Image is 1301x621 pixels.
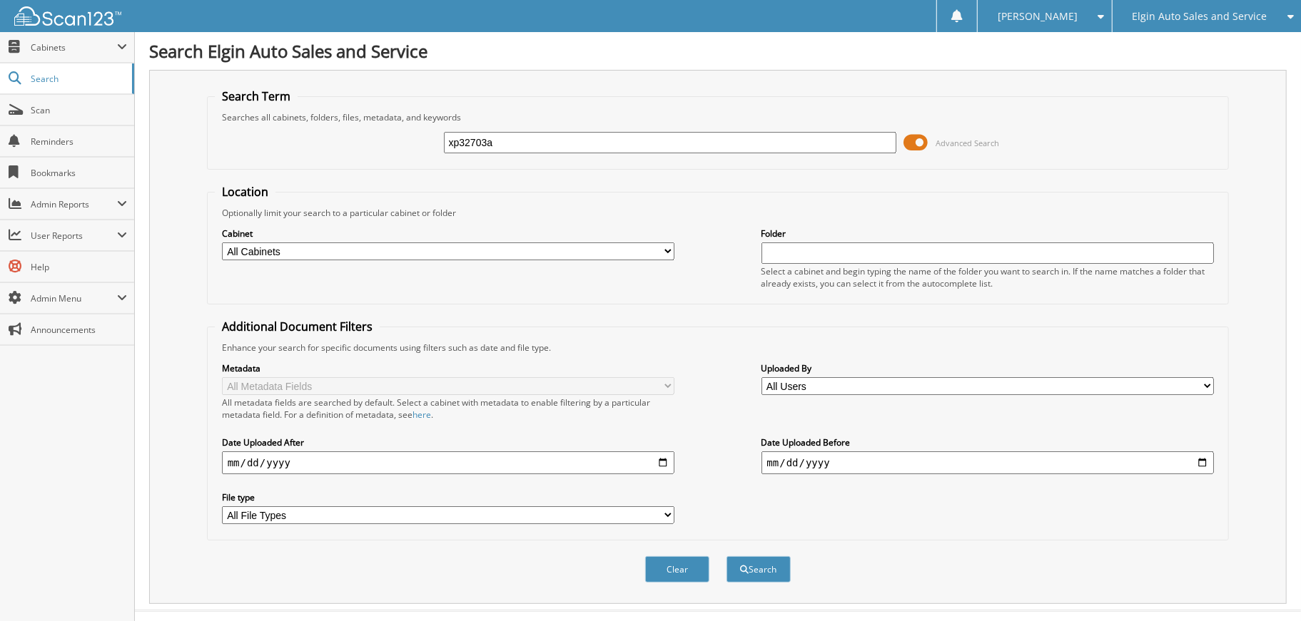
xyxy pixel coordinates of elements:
label: Date Uploaded Before [761,436,1215,448]
span: Bookmarks [31,167,127,179]
div: Select a cabinet and begin typing the name of the folder you want to search in. If the name match... [761,265,1215,289]
legend: Location [215,184,275,200]
label: Cabinet [222,227,675,240]
span: Elgin Auto Sales and Service [1133,12,1267,21]
div: All metadata fields are searched by default. Select a cabinet with metadata to enable filtering b... [222,396,675,421]
span: Scan [31,104,127,116]
iframe: Chat Widget [1230,553,1301,621]
img: scan123-logo-white.svg [14,6,121,26]
button: Search [727,556,791,582]
label: Metadata [222,362,675,374]
label: File type [222,491,675,503]
span: Reminders [31,135,127,148]
span: Admin Reports [31,198,117,210]
input: start [222,451,675,474]
label: Date Uploaded After [222,436,675,448]
legend: Additional Document Filters [215,319,380,334]
label: Uploaded By [761,362,1215,374]
h1: Search Elgin Auto Sales and Service [149,39,1287,63]
div: Optionally limit your search to a particular cabinet or folder [215,207,1222,219]
div: Searches all cabinets, folders, files, metadata, and keywords [215,111,1222,123]
span: [PERSON_NAME] [998,12,1078,21]
legend: Search Term [215,88,298,104]
span: Cabinets [31,41,117,53]
input: end [761,451,1215,474]
span: User Reports [31,230,117,242]
label: Folder [761,227,1215,240]
span: Admin Menu [31,292,117,304]
span: Announcements [31,324,127,336]
a: here [412,409,431,421]
div: Enhance your search for specific documents using filters such as date and file type. [215,342,1222,354]
span: Help [31,261,127,273]
span: Advanced Search [936,138,999,148]
span: Search [31,73,125,85]
button: Clear [645,556,709,582]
